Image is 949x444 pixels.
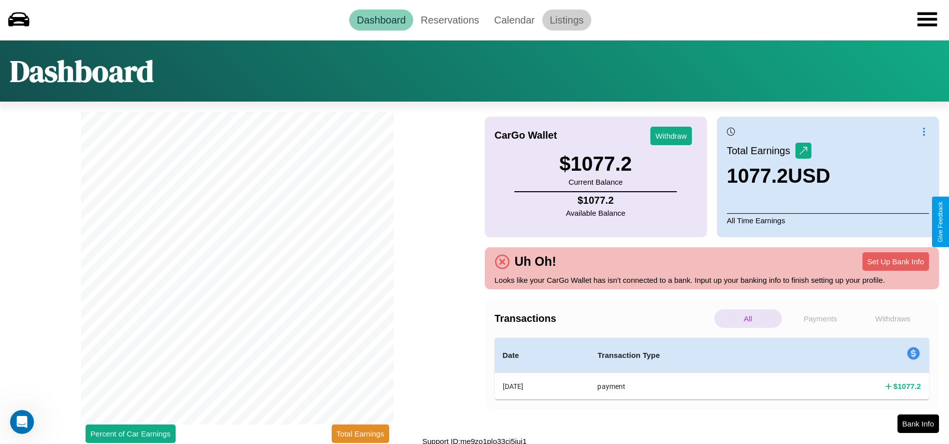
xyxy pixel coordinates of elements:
button: Percent of Car Earnings [86,424,176,443]
h4: $ 1077.2 [566,195,625,206]
p: Payments [787,309,854,328]
p: Looks like your CarGo Wallet has isn't connected to a bank. Input up your banking info to finish ... [495,273,929,287]
a: Calendar [487,10,542,31]
p: All [714,309,782,328]
a: Dashboard [349,10,413,31]
h4: $ 1077.2 [893,381,921,391]
button: Set Up Bank Info [862,252,929,271]
div: Give Feedback [937,202,944,242]
table: simple table [495,338,929,399]
a: Listings [542,10,591,31]
th: [DATE] [495,373,590,400]
h4: Date [503,349,582,361]
p: All Time Earnings [727,213,929,227]
h4: Transaction Type [597,349,783,361]
button: Withdraw [650,127,692,145]
h4: Uh Oh! [510,254,561,269]
h4: Transactions [495,313,712,324]
p: Total Earnings [727,142,795,160]
h1: Dashboard [10,51,154,92]
button: Bank Info [897,414,939,433]
th: payment [589,373,791,400]
p: Current Balance [559,175,632,189]
h3: 1077.2 USD [727,165,830,187]
button: Total Earnings [332,424,389,443]
p: Available Balance [566,206,625,220]
h4: CarGo Wallet [495,130,557,141]
p: Withdraws [859,309,926,328]
iframe: Intercom live chat [10,410,34,434]
a: Reservations [413,10,487,31]
h3: $ 1077.2 [559,153,632,175]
